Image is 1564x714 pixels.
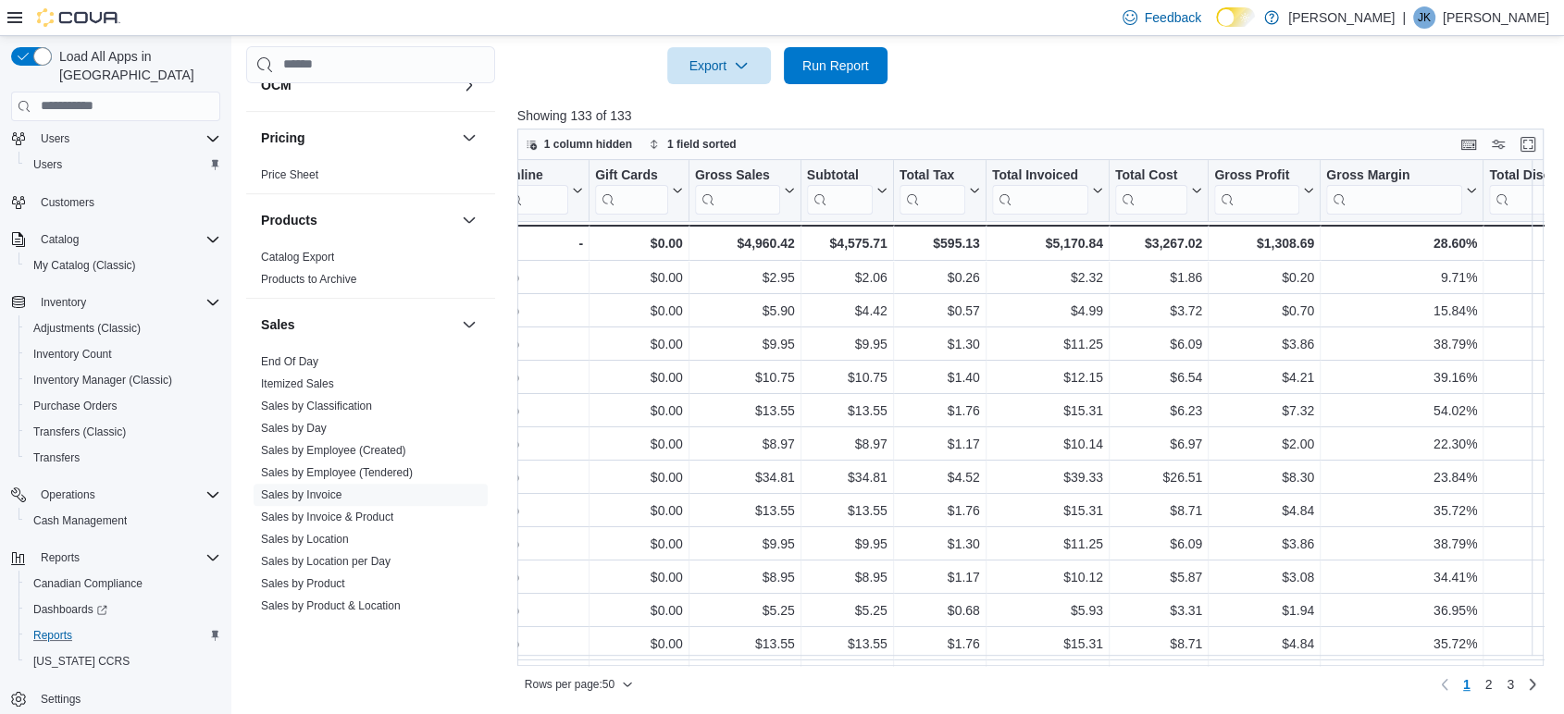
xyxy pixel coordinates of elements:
[261,129,454,147] button: Pricing
[503,166,583,214] button: Online
[595,466,683,488] div: $0.00
[806,433,887,455] div: $8.97
[595,232,683,254] div: $0.00
[806,466,887,488] div: $34.81
[26,154,69,176] a: Users
[991,166,1087,184] div: Total Invoiced
[26,421,133,443] a: Transfers (Classic)
[33,321,141,336] span: Adjustments (Classic)
[595,566,683,588] div: $0.00
[695,499,795,522] div: $13.55
[899,466,979,488] div: $4.52
[4,685,228,712] button: Settings
[26,624,220,646] span: Reports
[695,400,795,422] div: $13.55
[641,133,744,155] button: 1 field sorted
[1326,566,1477,588] div: 34.41%
[1463,675,1471,694] span: 1
[503,333,583,355] div: No
[26,343,119,365] a: Inventory Count
[806,499,887,522] div: $13.55
[806,300,887,322] div: $4.42
[261,422,327,435] a: Sales by Day
[261,273,356,286] a: Products to Archive
[33,576,143,591] span: Canadian Compliance
[33,291,220,314] span: Inventory
[261,272,356,287] span: Products to Archive
[26,254,220,277] span: My Catalog (Classic)
[1326,300,1477,322] div: 15.84%
[33,654,130,669] span: [US_STATE] CCRS
[41,232,79,247] span: Catalog
[899,499,979,522] div: $1.76
[695,266,795,289] div: $2.95
[899,166,964,184] div: Total Tax
[52,47,220,84] span: Load All Apps in [GEOGRAPHIC_DATA]
[261,444,406,457] a: Sales by Employee (Created)
[695,166,780,214] div: Gross Sales
[503,566,583,588] div: No
[899,533,979,555] div: $1.30
[899,300,979,322] div: $0.57
[806,333,887,355] div: $9.95
[899,266,979,289] div: $0.26
[1487,133,1509,155] button: Display options
[26,624,80,646] a: Reports
[19,252,228,278] button: My Catalog (Classic)
[33,450,80,465] span: Transfers
[1115,232,1202,254] div: $3,267.02
[33,373,172,388] span: Inventory Manager (Classic)
[899,400,979,422] div: $1.76
[19,315,228,341] button: Adjustments (Classic)
[1521,673,1544,696] a: Next page
[695,166,780,184] div: Gross Sales
[595,400,683,422] div: $0.00
[802,56,869,75] span: Run Report
[784,47,888,84] button: Run Report
[991,266,1102,289] div: $2.32
[991,533,1102,555] div: $11.25
[33,191,220,214] span: Customers
[503,466,583,488] div: No
[899,166,979,214] button: Total Tax
[458,314,480,336] button: Sales
[26,510,134,532] a: Cash Management
[26,447,220,469] span: Transfers
[806,533,887,555] div: $9.95
[1485,675,1493,694] span: 2
[261,511,393,523] a: Sales by Invoice & Product
[26,650,137,672] a: [US_STATE] CCRS
[261,168,318,181] a: Price Sheet
[899,366,979,388] div: $1.40
[1326,433,1477,455] div: 22.30%
[261,211,317,229] h3: Products
[26,154,220,176] span: Users
[261,554,391,569] span: Sales by Location per Day
[246,246,495,298] div: Products
[19,571,228,597] button: Canadian Compliance
[1115,499,1202,522] div: $8.71
[261,577,345,590] a: Sales by Product
[261,576,345,591] span: Sales by Product
[1216,27,1217,28] span: Dark Mode
[26,447,87,469] a: Transfers
[1507,675,1514,694] span: 3
[1326,533,1477,555] div: 38.79%
[261,599,401,612] a: Sales by Product & Location
[33,258,136,273] span: My Catalog (Classic)
[1458,133,1480,155] button: Keyboard shortcuts
[33,128,77,150] button: Users
[991,366,1102,388] div: $12.15
[1214,533,1314,555] div: $3.86
[1115,166,1202,214] button: Total Cost
[1326,166,1462,214] div: Gross Margin
[518,133,639,155] button: 1 column hidden
[19,152,228,178] button: Users
[1115,400,1202,422] div: $6.23
[26,343,220,365] span: Inventory Count
[33,484,220,506] span: Operations
[1214,400,1314,422] div: $7.32
[667,47,771,84] button: Export
[33,602,107,617] span: Dashboards
[26,598,115,621] a: Dashboards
